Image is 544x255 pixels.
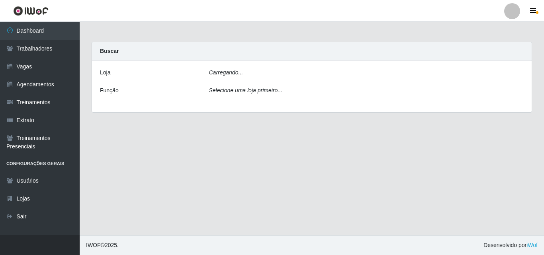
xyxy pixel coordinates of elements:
[209,87,282,93] i: Selecione uma loja primeiro...
[526,242,538,248] a: iWof
[86,242,101,248] span: IWOF
[86,241,119,249] span: © 2025 .
[100,86,119,95] label: Função
[100,48,119,54] strong: Buscar
[100,68,110,77] label: Loja
[483,241,538,249] span: Desenvolvido por
[13,6,49,16] img: CoreUI Logo
[209,69,243,76] i: Carregando...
